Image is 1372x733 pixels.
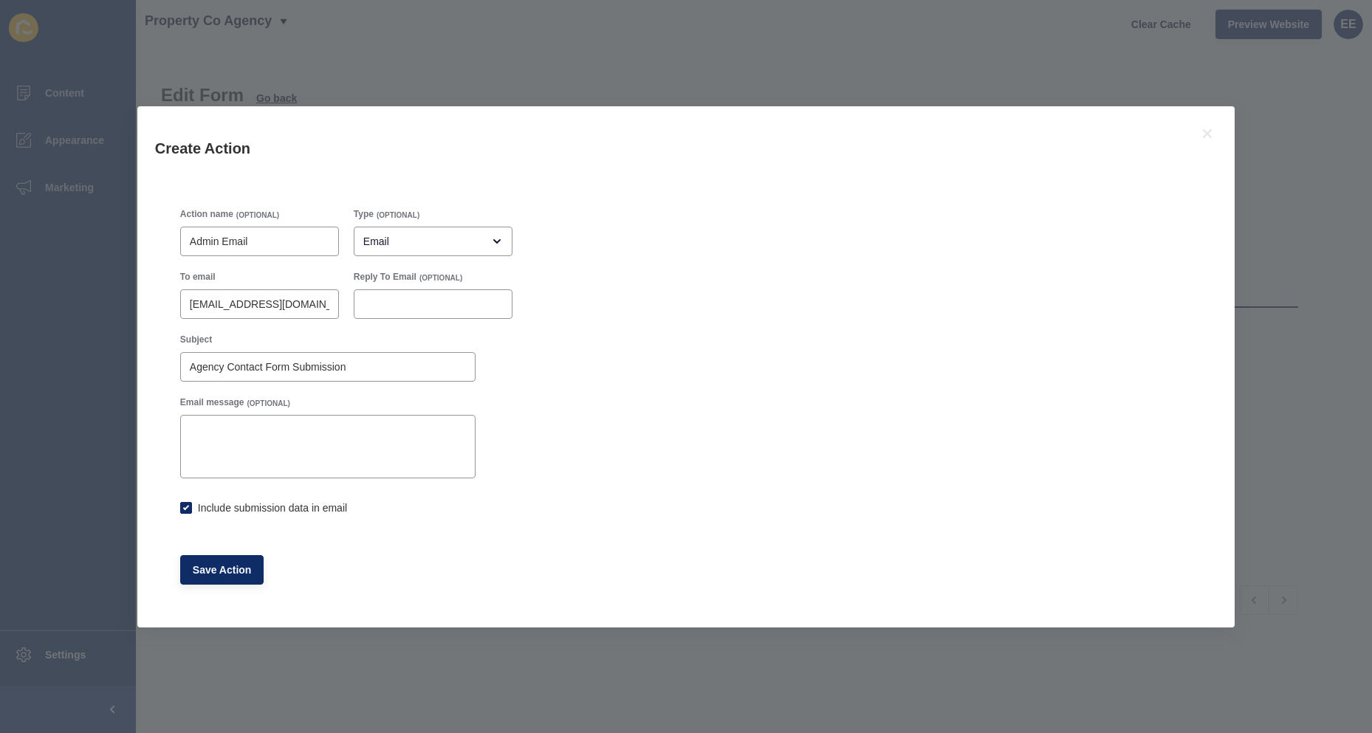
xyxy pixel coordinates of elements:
[155,139,1180,158] h1: Create Action
[419,273,462,283] span: (OPTIONAL)
[236,210,279,221] span: (OPTIONAL)
[354,271,416,283] label: Reply To Email
[180,208,233,220] label: Action name
[193,562,252,577] span: Save Action
[247,399,290,409] span: (OPTIONAL)
[180,334,212,345] label: Subject
[180,396,244,408] label: Email message
[180,555,264,585] button: Save Action
[198,500,347,515] label: Include submission data in email
[354,208,374,220] label: Type
[377,210,419,221] span: (OPTIONAL)
[180,271,216,283] label: To email
[354,227,512,256] div: open menu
